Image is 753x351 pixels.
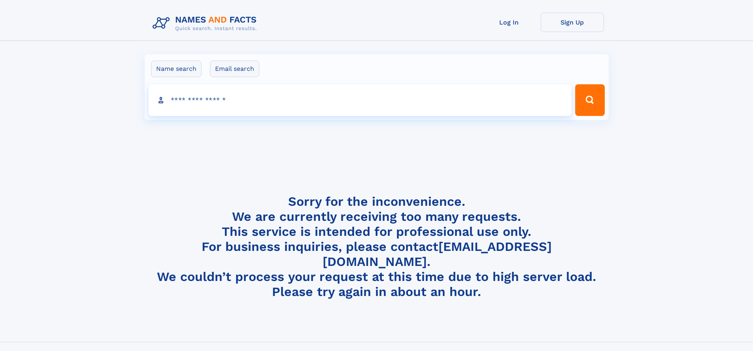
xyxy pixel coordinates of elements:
[477,13,541,32] a: Log In
[323,239,552,269] a: [EMAIL_ADDRESS][DOMAIN_NAME]
[575,84,604,116] button: Search Button
[149,194,604,300] h4: Sorry for the inconvenience. We are currently receiving too many requests. This service is intend...
[151,61,202,77] label: Name search
[149,84,572,116] input: search input
[210,61,259,77] label: Email search
[149,13,263,34] img: Logo Names and Facts
[541,13,604,32] a: Sign Up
